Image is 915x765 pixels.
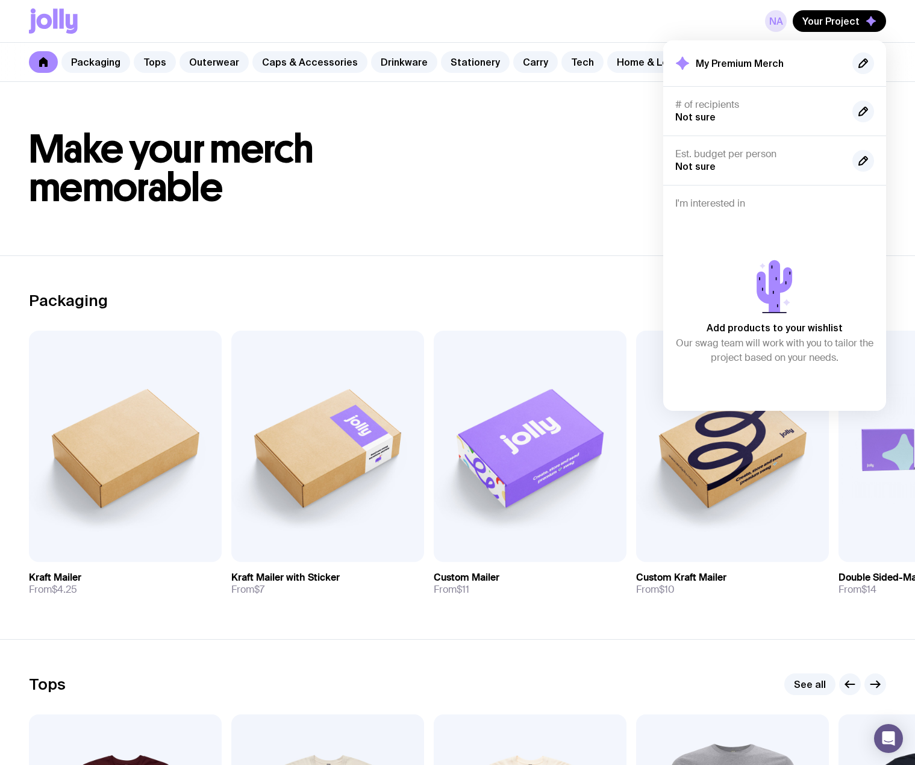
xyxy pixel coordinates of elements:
span: From [29,584,77,596]
h4: # of recipients [675,99,843,111]
h3: Kraft Mailer [29,572,81,584]
div: Open Intercom Messenger [874,724,903,753]
a: Home & Leisure [607,51,701,73]
a: See all [784,673,835,695]
a: Custom MailerFrom$11 [434,562,626,605]
span: Your Project [802,15,860,27]
span: Not sure [675,111,716,122]
span: $4.25 [52,583,77,596]
h4: I'm interested in [675,198,874,210]
a: Custom Kraft MailerFrom$10 [636,562,829,605]
a: Drinkware [371,51,437,73]
a: Kraft MailerFrom$4.25 [29,562,222,605]
h3: Custom Kraft Mailer [636,572,726,584]
span: From [838,584,876,596]
span: $11 [457,583,469,596]
a: Carry [513,51,558,73]
span: From [434,584,469,596]
span: Make your merch memorable [29,125,314,211]
span: Not sure [675,161,716,172]
button: Your Project [793,10,886,32]
a: Tops [134,51,176,73]
a: Stationery [441,51,510,73]
p: Our swag team will work with you to tailor the project based on your needs. [675,336,874,365]
h3: Custom Mailer [434,572,499,584]
a: Caps & Accessories [252,51,367,73]
a: Packaging [61,51,130,73]
span: $14 [861,583,876,596]
a: Outerwear [180,51,249,73]
a: Tech [561,51,604,73]
h2: My Premium Merch [696,57,784,69]
span: From [636,584,675,596]
h4: Est. budget per person [675,148,843,160]
span: From [231,584,264,596]
a: Kraft Mailer with StickerFrom$7 [231,562,424,605]
h2: Tops [29,675,66,693]
span: $7 [254,583,264,596]
h3: Kraft Mailer with Sticker [231,572,340,584]
h2: Packaging [29,292,108,310]
span: $10 [659,583,675,596]
a: NA [765,10,787,32]
p: Add products to your wishlist [707,320,843,335]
